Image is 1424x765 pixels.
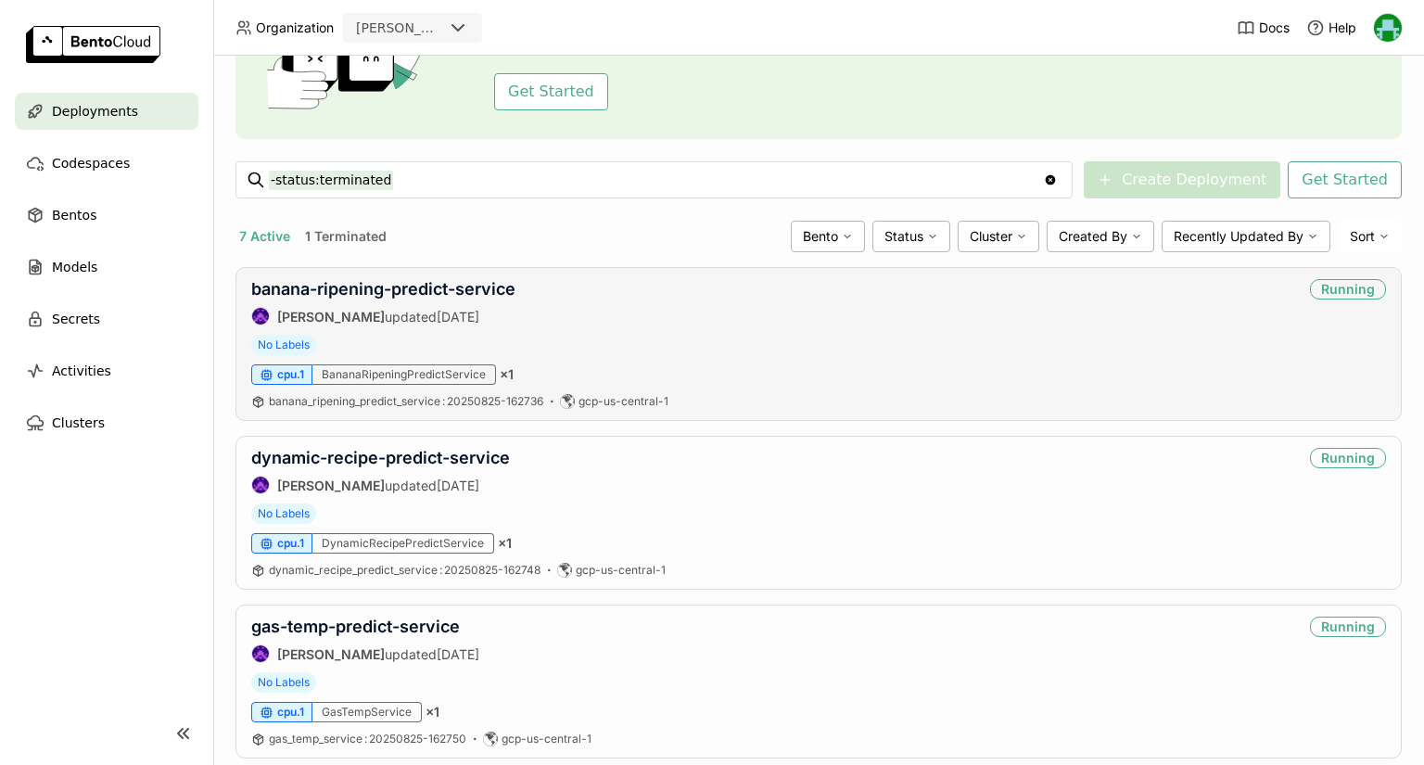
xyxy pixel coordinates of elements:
strong: [PERSON_NAME] [277,646,385,662]
a: Clusters [15,404,198,441]
div: Running [1310,279,1386,300]
a: banana_ripening_predict_service:20250825-162736 [269,394,543,409]
svg: Clear value [1043,172,1058,187]
span: Help [1329,19,1356,36]
div: Recently Updated By [1162,221,1330,252]
span: cpu.1 [277,367,304,382]
span: banana_ripening_predict_service 20250825-162736 [269,394,543,408]
span: Recently Updated By [1174,228,1303,245]
a: gas-temp-predict-service [251,617,460,636]
div: Created By [1047,221,1154,252]
a: Models [15,249,198,286]
div: BananaRipeningPredictService [312,364,496,385]
a: Activities [15,352,198,389]
span: Cluster [970,228,1012,245]
div: updated [251,644,479,663]
span: Activities [52,360,111,382]
div: updated [251,476,510,494]
div: Status [872,221,950,252]
span: Created By [1059,228,1127,245]
span: gcp-us-central-1 [576,563,666,578]
span: [DATE] [437,646,479,662]
img: Sauyon Lee [252,308,269,325]
span: × 1 [498,535,512,552]
div: GasTempService [312,702,422,722]
div: Sort [1338,221,1402,252]
button: 7 Active [235,224,294,249]
a: Secrets [15,300,198,338]
button: Get Started [494,73,608,110]
span: Codespaces [52,152,130,174]
img: Sauyon Lee [252,645,269,662]
strong: [PERSON_NAME] [277,309,385,325]
a: banana-ripening-predict-service [251,279,515,299]
input: Search [269,165,1043,195]
span: cpu.1 [277,705,304,720]
span: Docs [1259,19,1290,36]
input: Selected strella. [445,19,447,38]
span: Models [52,256,97,278]
span: Sort [1350,228,1375,245]
a: Codespaces [15,145,198,182]
span: Status [884,228,923,245]
span: [DATE] [437,478,479,493]
span: [DATE] [437,309,479,325]
a: Deployments [15,93,198,130]
span: Secrets [52,308,100,330]
span: gcp-us-central-1 [578,394,668,409]
span: dynamic_recipe_predict_service 20250825-162748 [269,563,540,577]
span: × 1 [500,366,514,383]
span: Bentos [52,204,96,226]
div: updated [251,307,515,325]
button: Create Deployment [1084,161,1280,198]
a: dynamic-recipe-predict-service [251,448,510,467]
span: gcp-us-central-1 [502,732,591,746]
span: : [442,394,445,408]
div: Running [1310,448,1386,468]
a: Docs [1237,19,1290,37]
div: [PERSON_NAME] [356,19,443,37]
a: dynamic_recipe_predict_service:20250825-162748 [269,563,540,578]
div: Help [1306,19,1356,37]
div: Bento [791,221,865,252]
span: × 1 [426,704,439,720]
strong: [PERSON_NAME] [277,478,385,493]
span: No Labels [251,504,316,524]
img: logo [26,26,160,63]
div: Running [1310,617,1386,637]
span: Bento [803,228,838,245]
img: Sauyon Lee [252,477,269,493]
button: 1 Terminated [301,224,390,249]
span: Deployments [52,100,138,122]
span: gas_temp_service 20250825-162750 [269,732,466,746]
img: Emelyn Jaros [1374,14,1402,42]
span: No Labels [251,672,316,693]
span: cpu.1 [277,536,304,551]
div: DynamicRecipePredictService [312,533,494,554]
span: Organization [256,19,334,36]
button: Get Started [1288,161,1402,198]
a: Bentos [15,197,198,234]
span: : [364,732,367,746]
div: Cluster [958,221,1039,252]
a: gas_temp_service:20250825-162750 [269,732,466,746]
span: : [439,563,442,577]
span: No Labels [251,335,316,355]
span: Clusters [52,412,105,434]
